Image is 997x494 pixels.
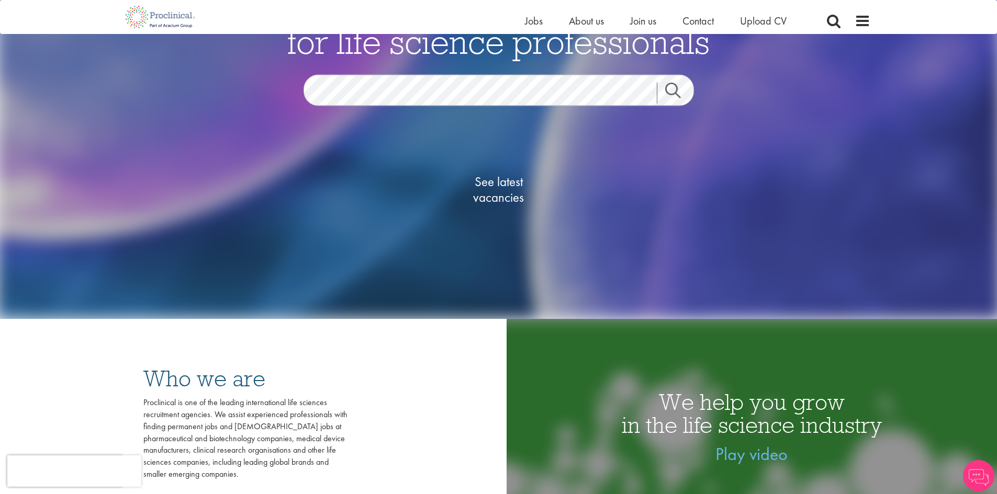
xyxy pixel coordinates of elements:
a: Jobs [525,14,543,28]
iframe: reCAPTCHA [7,455,141,487]
div: Proclinical is one of the leading international life sciences recruitment agencies. We assist exp... [143,397,348,480]
img: Chatbot [963,460,994,491]
a: Join us [630,14,656,28]
a: Upload CV [740,14,787,28]
a: Contact [682,14,714,28]
a: Job search submit button [657,82,702,103]
span: See latest vacancies [446,174,551,205]
h3: Who we are [143,367,348,390]
a: About us [569,14,604,28]
a: Play video [715,443,788,465]
a: See latestvacancies [446,132,551,247]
